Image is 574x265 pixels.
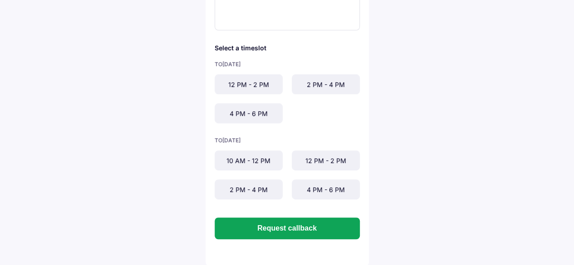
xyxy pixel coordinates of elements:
[215,150,283,170] div: 10 AM - 12 PM
[292,150,360,170] div: 12 PM - 2 PM
[215,103,283,123] div: 4 PM - 6 PM
[215,61,360,67] div: TO[DATE]
[292,179,360,199] div: 4 PM - 6 PM
[215,137,360,144] div: TO[DATE]
[215,74,283,94] div: 12 PM - 2 PM
[215,179,283,199] div: 2 PM - 4 PM
[215,217,360,239] button: Request callback
[292,74,360,94] div: 2 PM - 4 PM
[215,44,360,52] div: Select a timeslot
